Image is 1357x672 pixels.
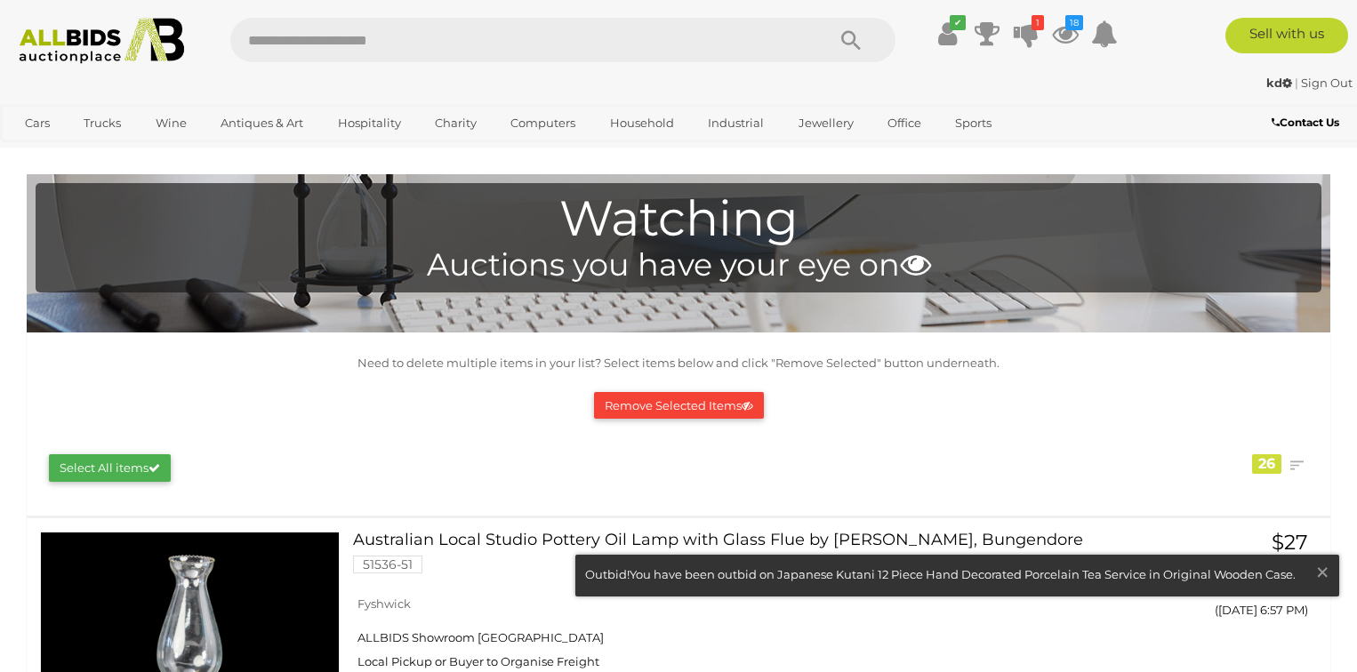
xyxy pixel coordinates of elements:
a: Office [876,108,933,138]
img: Allbids.com.au [10,18,193,64]
a: Wine [144,108,198,138]
a: Sports [943,108,1003,138]
a: Sell with us [1225,18,1348,53]
i: 18 [1065,15,1083,30]
span: $27 [1272,530,1308,555]
a: Australian Local Studio Pottery Oil Lamp with Glass Flue by [PERSON_NAME], Bungendore 51536-51 [366,532,1100,587]
button: Select All items [49,454,171,482]
i: 1 [1032,15,1044,30]
b: Contact Us [1272,116,1339,129]
a: 18 [1052,18,1079,50]
h1: Watching [44,192,1313,246]
a: Sign Out [1301,76,1353,90]
a: [GEOGRAPHIC_DATA] [13,138,163,167]
a: Hospitality [326,108,413,138]
a: 1 [1013,18,1040,50]
h4: Auctions you have your eye on [44,248,1313,283]
a: Household [598,108,686,138]
span: × [1314,555,1330,589]
a: kd [1266,76,1295,90]
a: Trucks [72,108,132,138]
strong: kd [1266,76,1292,90]
a: Antiques & Art [209,108,315,138]
a: Charity [423,108,488,138]
a: ✔ [935,18,961,50]
a: Computers [499,108,587,138]
a: Industrial [696,108,775,138]
div: 26 [1252,454,1281,474]
p: Need to delete multiple items in your list? Select items below and click "Remove Selected" button... [36,353,1321,373]
button: Remove Selected Items [594,392,764,420]
span: | [1295,76,1298,90]
a: Cars [13,108,61,138]
a: $27 rekha12rekha Closed ([DATE] 6:57 PM) [1127,532,1313,627]
a: Jewellery [787,108,865,138]
a: Contact Us [1272,113,1344,132]
i: ✔ [950,15,966,30]
button: Search [807,18,895,62]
